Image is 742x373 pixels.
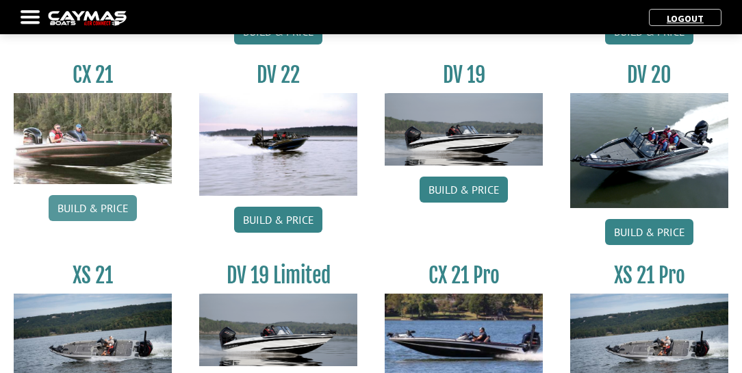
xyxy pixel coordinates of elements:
h3: CX 21 [14,62,172,88]
h3: XS 21 Pro [570,263,728,288]
a: Build & Price [234,207,322,233]
a: Build & Price [49,195,137,221]
h3: DV 19 [385,62,543,88]
a: Build & Price [605,219,693,245]
h3: CX 21 Pro [385,263,543,288]
h3: DV 20 [570,62,728,88]
img: DV_20_from_website_for_caymas_connect.png [570,93,728,208]
a: Build & Price [420,177,508,203]
img: caymas-dealer-connect-2ed40d3bc7270c1d8d7ffb4b79bf05adc795679939227970def78ec6f6c03838.gif [48,11,127,25]
h3: DV 19 Limited [199,263,357,288]
img: DV22_original_motor_cropped_for_caymas_connect.jpg [199,93,357,196]
a: Logout [660,12,711,25]
img: CX21_thumb.jpg [14,93,172,184]
img: dv-19-ban_from_website_for_caymas_connect.png [199,294,357,366]
h3: DV 22 [199,62,357,88]
img: dv-19-ban_from_website_for_caymas_connect.png [385,93,543,166]
h3: XS 21 [14,263,172,288]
